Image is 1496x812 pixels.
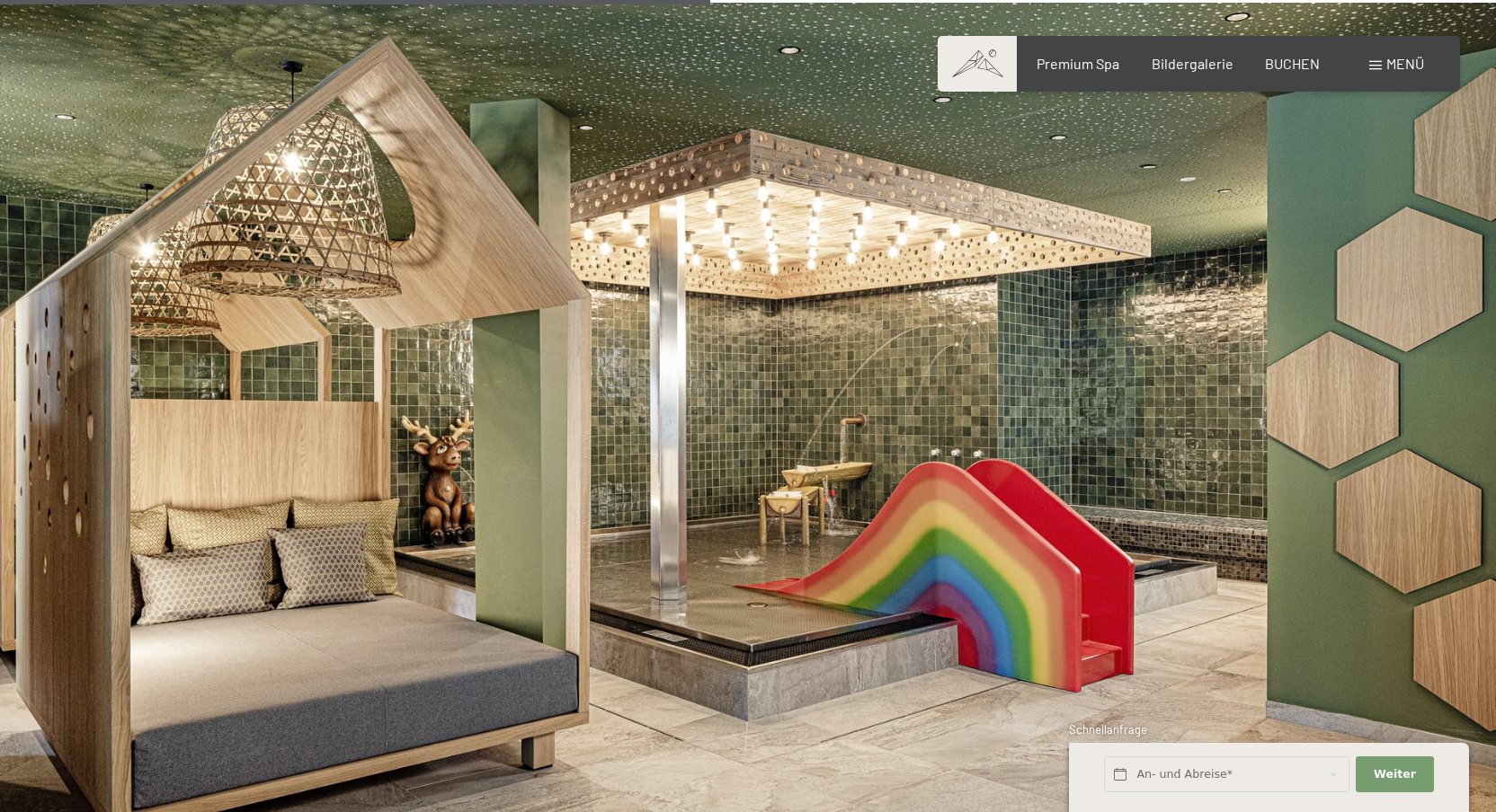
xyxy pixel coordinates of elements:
span: Schnellanfrage [1069,722,1147,737]
span: Weiter [1374,766,1416,782]
a: Premium Spa [1037,55,1119,72]
button: Weiter [1356,756,1433,793]
span: Menü [1386,55,1424,72]
a: Bildergalerie [1152,55,1233,72]
a: BUCHEN [1265,55,1320,72]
